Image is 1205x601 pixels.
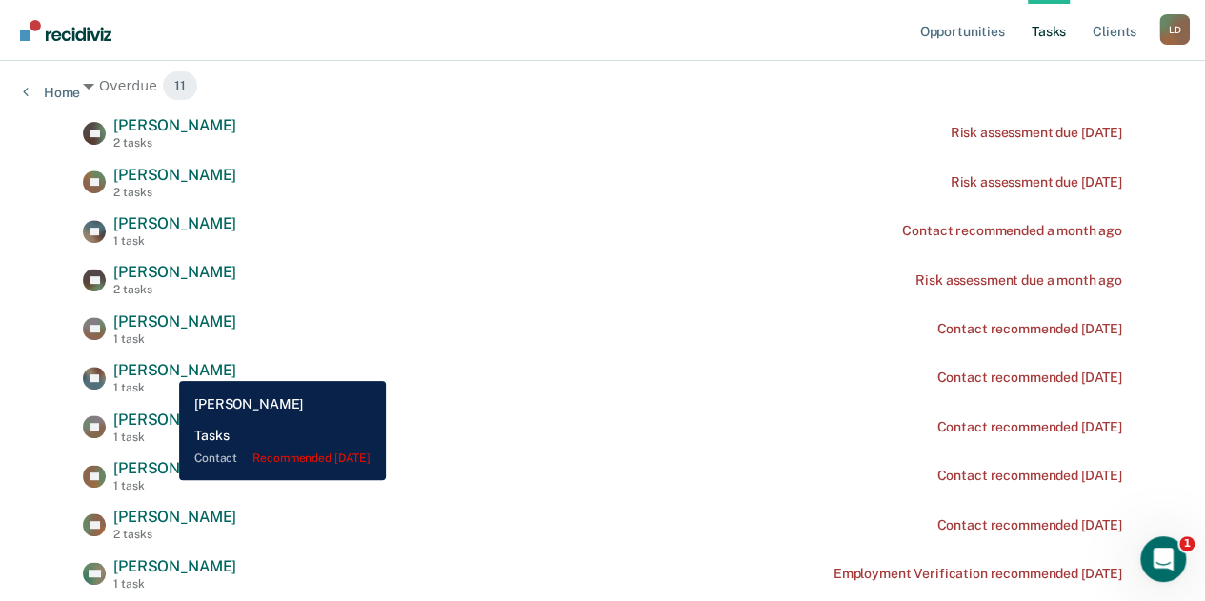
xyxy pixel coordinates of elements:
span: [PERSON_NAME] [113,166,236,184]
div: 1 task [113,577,236,591]
div: 1 task [113,234,236,248]
div: Contact recommended a month ago [902,223,1122,239]
div: Contact recommended [DATE] [936,419,1121,435]
div: Risk assessment due [DATE] [950,174,1121,190]
span: [PERSON_NAME] [113,557,236,575]
span: [PERSON_NAME] [113,459,236,477]
div: 2 tasks [113,136,236,150]
div: 1 task [113,381,236,394]
a: Home [23,84,80,101]
div: 2 tasks [113,186,236,199]
div: 1 task [113,479,236,492]
div: L D [1159,14,1190,45]
div: Contact recommended [DATE] [936,468,1121,484]
span: 1 [1179,536,1195,551]
div: Contact recommended [DATE] [936,517,1121,533]
div: 1 task [113,332,236,346]
span: [PERSON_NAME] [113,312,236,331]
span: [PERSON_NAME] [113,411,236,429]
div: Overdue 11 [83,70,1122,101]
button: Profile dropdown button [1159,14,1190,45]
div: Contact recommended [DATE] [936,321,1121,337]
div: 2 tasks [113,528,236,541]
div: 2 tasks [113,283,236,296]
span: [PERSON_NAME] [113,263,236,281]
div: Risk assessment due [DATE] [950,125,1121,141]
div: Employment Verification recommended [DATE] [833,566,1122,582]
div: Contact recommended [DATE] [936,370,1121,386]
span: [PERSON_NAME] [113,508,236,526]
span: 11 [162,70,198,101]
span: [PERSON_NAME] [113,116,236,134]
span: [PERSON_NAME] [113,361,236,379]
span: [PERSON_NAME] [113,214,236,232]
img: Recidiviz [20,20,111,41]
div: Risk assessment due a month ago [915,272,1122,289]
iframe: Intercom live chat [1140,536,1186,582]
div: 1 task [113,431,236,444]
